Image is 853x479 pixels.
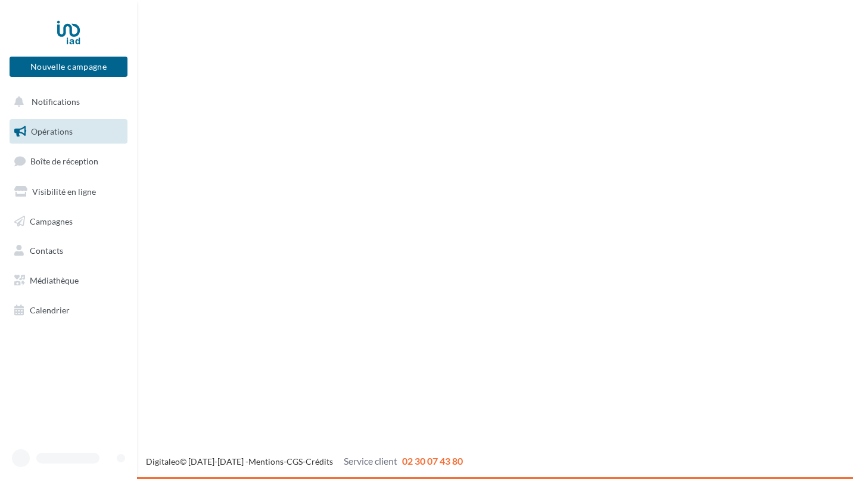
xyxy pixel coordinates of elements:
[30,156,98,166] span: Boîte de réception
[306,456,333,466] a: Crédits
[146,456,463,466] span: © [DATE]-[DATE] - - -
[7,119,130,144] a: Opérations
[32,186,96,197] span: Visibilité en ligne
[7,238,130,263] a: Contacts
[7,89,125,114] button: Notifications
[30,305,70,315] span: Calendrier
[146,456,180,466] a: Digitaleo
[7,179,130,204] a: Visibilité en ligne
[30,216,73,226] span: Campagnes
[30,245,63,256] span: Contacts
[10,57,127,77] button: Nouvelle campagne
[7,209,130,234] a: Campagnes
[248,456,284,466] a: Mentions
[344,455,397,466] span: Service client
[30,275,79,285] span: Médiathèque
[32,97,80,107] span: Notifications
[7,268,130,293] a: Médiathèque
[31,126,73,136] span: Opérations
[402,455,463,466] span: 02 30 07 43 80
[7,148,130,174] a: Boîte de réception
[287,456,303,466] a: CGS
[7,298,130,323] a: Calendrier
